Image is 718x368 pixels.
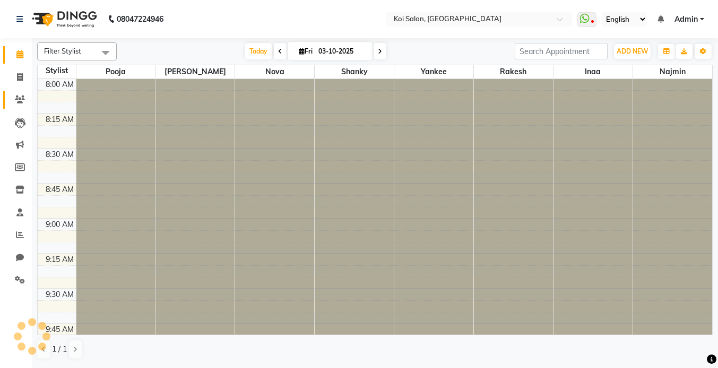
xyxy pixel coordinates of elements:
[76,65,155,78] span: Pooja
[52,344,67,355] span: 1 / 1
[38,65,76,76] div: Stylist
[155,65,235,78] span: [PERSON_NAME]
[44,324,76,335] div: 9:45 AM
[315,43,368,59] input: 2025-10-03
[27,4,100,34] img: logo
[674,14,698,25] span: Admin
[633,65,712,78] span: Najmin
[315,65,394,78] span: Shanky
[44,47,81,55] span: Filter Stylist
[296,47,315,55] span: Fri
[515,43,608,59] input: Search Appointment
[235,65,314,78] span: Nova
[394,65,473,78] span: Yankee
[44,149,76,160] div: 8:30 AM
[44,79,76,90] div: 8:00 AM
[44,219,76,230] div: 9:00 AM
[617,47,648,55] span: ADD NEW
[44,289,76,300] div: 9:30 AM
[44,184,76,195] div: 8:45 AM
[474,65,553,78] span: Rakesh
[117,4,163,34] b: 08047224946
[44,254,76,265] div: 9:15 AM
[553,65,633,78] span: Inaa
[245,43,272,59] span: Today
[44,114,76,125] div: 8:15 AM
[614,44,651,59] button: ADD NEW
